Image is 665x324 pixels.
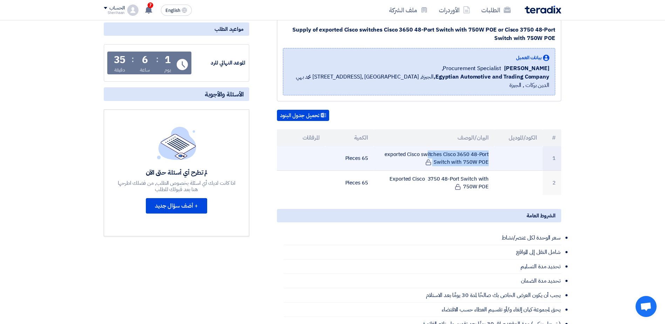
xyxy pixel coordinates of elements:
[525,6,561,14] img: Teradix logo
[527,212,556,220] span: الشروط العامة
[193,59,245,67] div: الموعد النهائي للرد
[142,55,148,65] div: 6
[374,129,495,146] th: البيان/الوصف
[516,54,542,61] span: بيانات العميل
[384,2,433,18] a: ملف الشركة
[104,22,249,36] div: مواعيد الطلب
[156,53,158,66] div: :
[289,73,549,89] span: الجيزة, [GEOGRAPHIC_DATA] ,[STREET_ADDRESS] محمد بهي الدين بركات , الجيزة
[109,5,124,11] div: الحساب
[114,55,126,65] div: 35
[543,146,561,171] td: 1
[164,66,171,74] div: يوم
[374,170,495,195] td: Exported Cisco 3750 48-Port Switch with 750W POE
[284,303,561,317] li: يحق لمجموعة كيان إلغاء و/أو تقسيم العطاء حسب الاقتضاء
[325,129,374,146] th: الكمية
[325,146,374,171] td: 65 Pieces
[284,245,561,259] li: شامل النقل إلى المواقع
[140,66,150,74] div: ساعة
[148,2,153,8] span: 7
[374,146,495,171] td: exported Cisco switches Cisco 3650 48-Port Switch with 750W POE
[476,2,516,18] a: الطلبات
[284,274,561,288] li: تحديد مدة الضمان
[127,5,138,16] img: profile_test.png
[117,168,236,176] div: لم تطرح أي أسئلة حتى الآن
[284,259,561,274] li: تحديد مدة التسليم
[434,73,549,81] b: Egyptian Automotive and Trading Company,
[543,129,561,146] th: #
[494,129,543,146] th: الكود/الموديل
[636,296,657,317] div: Open chat
[277,129,325,146] th: المرفقات
[165,55,171,65] div: 1
[161,5,192,16] button: English
[433,2,476,18] a: الأوردرات
[277,110,329,121] button: تحميل جدول البنود
[157,127,196,160] img: empty_state_list.svg
[543,170,561,195] td: 2
[131,53,134,66] div: :
[504,64,549,73] span: [PERSON_NAME]
[283,26,555,42] div: Supply of exported Cisco switches Cisco 3650 48-Port Switch with 750W POE or Cisco 3750 48-Port S...
[284,288,561,303] li: يجب أن يكون العرض الخاص بك صالحًا لمدة 30 يومًا بعد الاستلام
[114,66,125,74] div: دقيقة
[165,8,180,13] span: English
[117,180,236,193] div: اذا كانت لديك أي اسئلة بخصوص الطلب, من فضلك اطرحها هنا بعد قبولك للطلب
[104,11,124,15] div: Sherihaan
[325,170,374,195] td: 65 Pieces
[205,90,244,98] span: الأسئلة والأجوبة
[284,231,561,245] li: سعر الوحدة لكل عنصر/نشاط
[442,64,502,73] span: Procurement Specialist,
[146,198,207,214] button: + أضف سؤال جديد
